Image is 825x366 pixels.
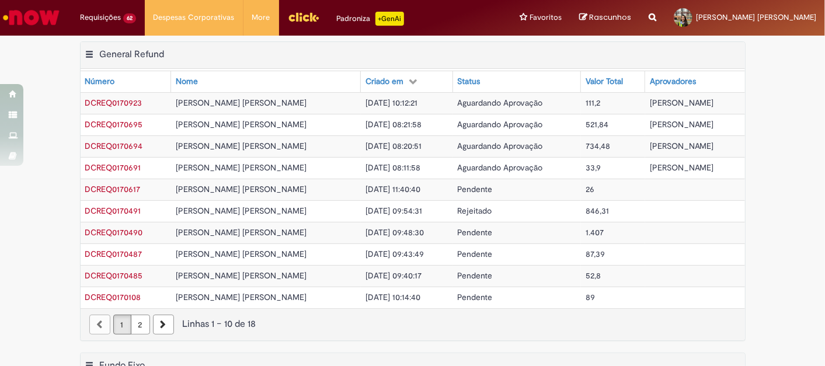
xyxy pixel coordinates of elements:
[337,12,404,26] div: Padroniza
[176,162,307,173] span: [PERSON_NAME] [PERSON_NAME]
[176,270,307,281] span: [PERSON_NAME] [PERSON_NAME]
[650,162,714,173] span: [PERSON_NAME]
[81,308,745,340] nav: paginação
[85,119,143,130] span: DCREQ0170695
[85,141,143,151] span: DCREQ0170694
[85,141,143,151] a: Abrir Registro: DCREQ0170694
[696,12,816,22] span: [PERSON_NAME] [PERSON_NAME]
[176,227,307,238] span: [PERSON_NAME] [PERSON_NAME]
[458,119,543,130] span: Aguardando Aprovação
[85,184,141,194] span: DCREQ0170617
[176,76,198,88] div: Nome
[586,97,600,108] span: 111,2
[85,249,142,259] a: Abrir Registro: DCREQ0170487
[586,162,601,173] span: 33,9
[365,141,422,151] span: [DATE] 08:20:51
[586,76,623,88] div: Valor Total
[252,12,270,23] span: More
[131,315,150,334] a: Página 2
[650,119,714,130] span: [PERSON_NAME]
[85,249,142,259] span: DCREQ0170487
[85,97,142,108] span: DCREQ0170923
[458,270,493,281] span: Pendente
[586,227,604,238] span: 1.407
[586,270,601,281] span: 52,8
[113,315,131,334] a: Página 1
[365,227,424,238] span: [DATE] 09:48:30
[85,48,95,64] button: General Refund Menu de contexto
[586,184,594,194] span: 26
[458,141,543,151] span: Aguardando Aprovação
[458,97,543,108] span: Aguardando Aprovação
[365,270,422,281] span: [DATE] 09:40:17
[288,8,319,26] img: click_logo_yellow_360x200.png
[85,119,143,130] a: Abrir Registro: DCREQ0170695
[85,76,115,88] div: Número
[365,205,422,216] span: [DATE] 09:54:31
[176,205,307,216] span: [PERSON_NAME] [PERSON_NAME]
[154,12,235,23] span: Despesas Corporativas
[176,119,307,130] span: [PERSON_NAME] [PERSON_NAME]
[365,249,424,259] span: [DATE] 09:43:49
[375,12,404,26] p: +GenAi
[365,162,420,173] span: [DATE] 08:11:58
[176,184,307,194] span: [PERSON_NAME] [PERSON_NAME]
[85,184,141,194] a: Abrir Registro: DCREQ0170617
[176,292,307,302] span: [PERSON_NAME] [PERSON_NAME]
[586,141,610,151] span: 734,48
[365,76,403,88] div: Criado em
[365,97,417,108] span: [DATE] 10:12:21
[85,205,141,216] a: Abrir Registro: DCREQ0170491
[458,205,492,216] span: Rejeitado
[89,318,736,331] div: Linhas 1 − 10 de 18
[80,12,121,23] span: Requisições
[85,292,141,302] span: DCREQ0170108
[589,12,631,23] span: Rascunhos
[365,119,422,130] span: [DATE] 08:21:58
[458,184,493,194] span: Pendente
[458,227,493,238] span: Pendente
[579,12,631,23] a: Rascunhos
[176,249,307,259] span: [PERSON_NAME] [PERSON_NAME]
[1,6,61,29] img: ServiceNow
[650,97,714,108] span: [PERSON_NAME]
[85,270,143,281] a: Abrir Registro: DCREQ0170485
[85,292,141,302] a: Abrir Registro: DCREQ0170108
[586,249,605,259] span: 87,39
[458,162,543,173] span: Aguardando Aprovação
[176,141,307,151] span: [PERSON_NAME] [PERSON_NAME]
[586,119,608,130] span: 521,84
[586,205,609,216] span: 846,31
[123,13,136,23] span: 62
[85,205,141,216] span: DCREQ0170491
[85,97,142,108] a: Abrir Registro: DCREQ0170923
[85,162,141,173] span: DCREQ0170691
[85,227,143,238] span: DCREQ0170490
[176,97,307,108] span: [PERSON_NAME] [PERSON_NAME]
[85,227,143,238] a: Abrir Registro: DCREQ0170490
[100,48,165,60] h2: General Refund
[530,12,562,23] span: Favoritos
[365,292,420,302] span: [DATE] 10:14:40
[458,76,481,88] div: Status
[650,141,714,151] span: [PERSON_NAME]
[458,249,493,259] span: Pendente
[458,292,493,302] span: Pendente
[650,76,696,88] div: Aprovadores
[365,184,420,194] span: [DATE] 11:40:40
[586,292,595,302] span: 89
[153,315,174,334] a: Próxima página
[85,162,141,173] a: Abrir Registro: DCREQ0170691
[85,270,143,281] span: DCREQ0170485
